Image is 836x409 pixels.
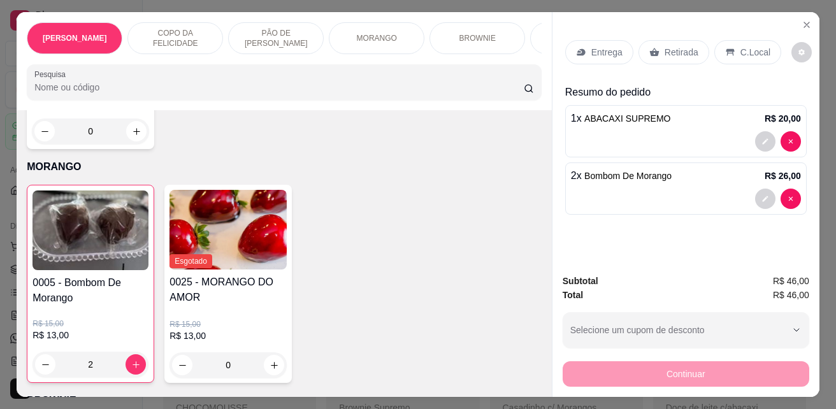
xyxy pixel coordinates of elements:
span: R$ 46,00 [773,274,809,288]
p: Resumo do pedido [565,85,807,100]
button: decrease-product-quantity [34,121,55,141]
img: product-image [169,190,287,269]
p: R$ 20,00 [765,112,801,125]
p: MORANGO [357,33,397,43]
p: R$ 15,00 [32,319,148,329]
button: increase-product-quantity [126,121,147,141]
p: BROWNIE [459,33,496,43]
button: decrease-product-quantity [172,355,192,375]
p: C.Local [740,46,770,59]
p: Retirada [665,46,698,59]
span: Bombom De Morango [584,171,672,181]
button: increase-product-quantity [126,354,146,375]
button: decrease-product-quantity [781,131,801,152]
p: 2 x [571,168,672,183]
p: R$ 15,00 [169,319,287,329]
p: BROWNIE [27,393,542,408]
span: Esgotado [169,254,212,268]
button: decrease-product-quantity [755,189,775,209]
p: Entrega [591,46,623,59]
strong: Subtotal [563,276,598,286]
span: ABACAXI SUPREMO [584,113,670,124]
h4: 0005 - Bombom De Morango [32,275,148,306]
strong: Total [563,290,583,300]
button: decrease-product-quantity [755,131,775,152]
p: 1 x [571,111,671,126]
button: Selecione um cupom de desconto [563,312,809,348]
img: product-image [32,190,148,270]
button: Close [796,15,817,35]
button: decrease-product-quantity [791,42,812,62]
p: R$ 13,00 [169,329,287,342]
label: Pesquisa [34,69,70,80]
p: MORANGO [27,159,542,175]
p: R$ 26,00 [765,169,801,182]
p: R$ 13,00 [32,329,148,341]
p: COPO DA FELICIDADE [138,28,212,48]
p: [PERSON_NAME] [43,33,107,43]
span: R$ 46,00 [773,288,809,302]
p: PÃO DE [PERSON_NAME] [239,28,313,48]
button: decrease-product-quantity [35,354,55,375]
button: increase-product-quantity [264,355,284,375]
h4: 0025 - MORANGO DO AMOR [169,275,287,305]
button: decrease-product-quantity [781,189,801,209]
input: Pesquisa [34,81,524,94]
